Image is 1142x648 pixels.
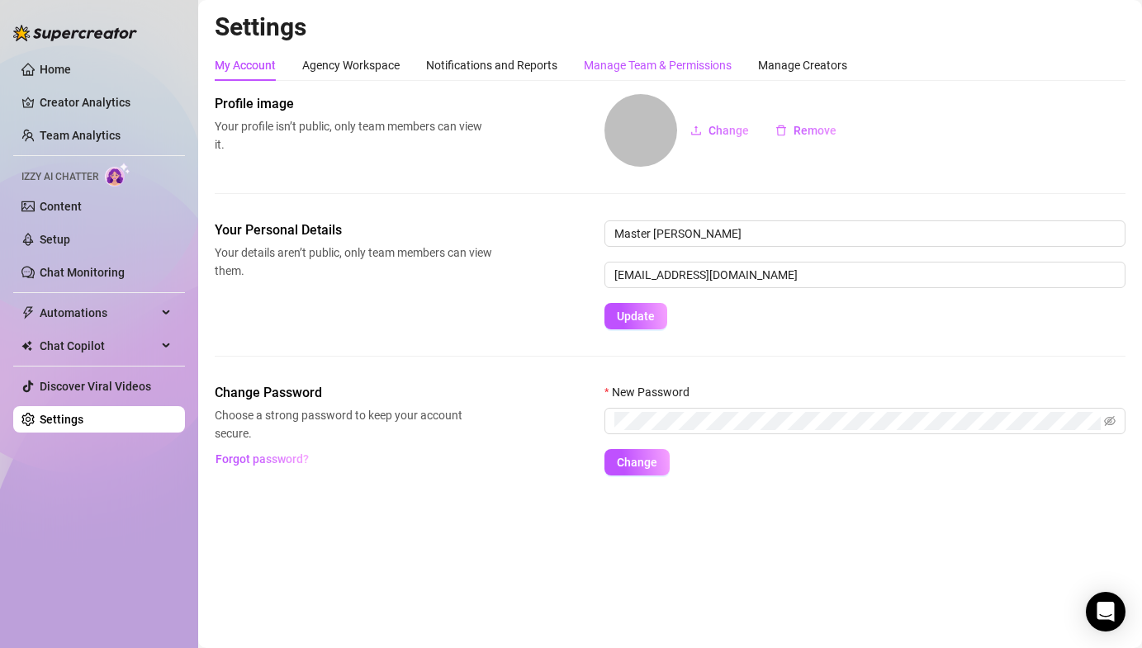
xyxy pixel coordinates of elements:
a: Discover Viral Videos [40,380,151,393]
span: Update [617,310,655,323]
span: delete [775,125,787,136]
a: Creator Analytics [40,89,172,116]
a: Home [40,63,71,76]
span: Change [708,124,749,137]
span: Remove [794,124,836,137]
img: Chat Copilot [21,340,32,352]
a: Content [40,200,82,213]
h2: Settings [215,12,1125,43]
span: Change [617,456,657,469]
span: Automations [40,300,157,326]
span: eye-invisible [1104,415,1116,427]
span: Your Personal Details [215,220,492,240]
button: Change [677,117,762,144]
div: My Account [215,56,276,74]
span: thunderbolt [21,306,35,319]
span: upload [690,125,702,136]
button: Update [604,303,667,329]
input: New Password [614,412,1101,430]
span: Choose a strong password to keep your account secure. [215,406,492,442]
img: logo-BBDzfeDw.svg [13,25,137,41]
div: Manage Team & Permissions [584,56,732,74]
div: Notifications and Reports [426,56,557,74]
input: Enter new email [604,262,1125,288]
label: New Password [604,383,700,401]
span: Your details aren’t public, only team members can view them. [215,244,492,280]
span: Izzy AI Chatter [21,169,98,185]
div: Manage Creators [758,56,847,74]
div: Open Intercom Messenger [1086,592,1125,631]
a: Chat Monitoring [40,266,125,279]
span: Your profile isn’t public, only team members can view it. [215,117,492,154]
span: Chat Copilot [40,333,157,359]
button: Remove [762,117,850,144]
img: AI Chatter [105,163,130,187]
div: Agency Workspace [302,56,400,74]
input: Enter name [604,220,1125,247]
span: Profile image [215,94,492,114]
a: Settings [40,413,83,426]
a: Team Analytics [40,129,121,142]
a: Setup [40,233,70,246]
span: Forgot password? [216,452,309,466]
button: Forgot password? [215,446,309,472]
button: Change [604,449,670,475]
span: Change Password [215,383,492,403]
